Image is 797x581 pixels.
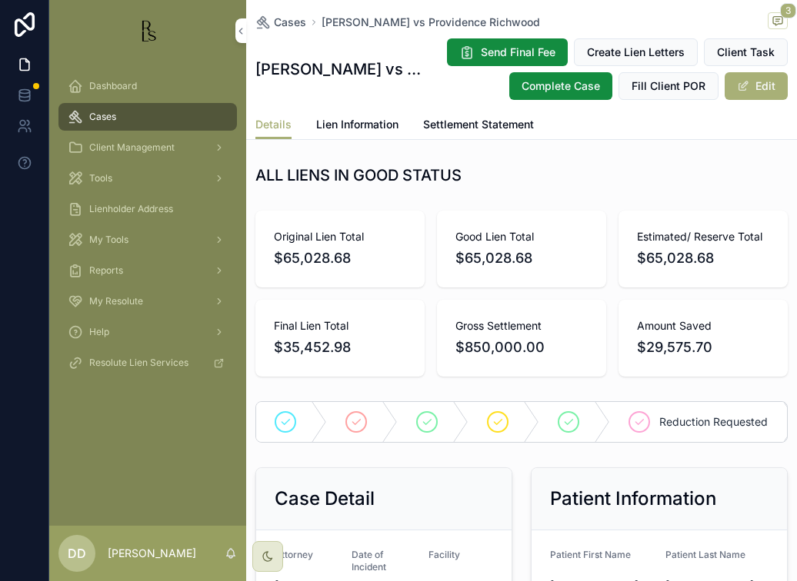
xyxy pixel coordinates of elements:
span: DD [68,544,86,563]
span: Cases [89,111,116,123]
span: Amount Saved [637,318,769,334]
span: Create Lien Letters [587,45,685,60]
span: $29,575.70 [637,337,769,358]
span: Final Lien Total [274,318,406,334]
a: Help [58,318,237,346]
a: My Resolute [58,287,237,315]
span: Original Lien Total [274,229,406,244]
span: Help [89,326,109,338]
span: Client Task [717,45,775,60]
a: Lienholder Address [58,195,237,223]
button: Fill Client POR [619,72,719,100]
a: Cases [58,103,237,131]
span: Dashboard [89,80,137,92]
span: Estimated/ Reserve Total [637,229,769,244]
button: Create Lien Letters [574,38,698,66]
h1: [PERSON_NAME] vs Providence Richwood [255,58,429,80]
a: Cases [255,15,306,30]
a: Resolute Lien Services [58,349,237,377]
h2: Patient Information [550,486,716,511]
span: $35,452.98 [274,337,406,358]
button: Complete Case [509,72,612,100]
span: $65,028.68 [455,247,588,269]
h2: Case Detail [275,486,375,511]
span: Reports [89,264,123,277]
a: Client Management [58,134,237,161]
span: Client Management [89,141,175,154]
span: $65,028.68 [274,247,406,269]
span: Complete Case [522,78,600,94]
span: 3 [780,3,796,18]
button: Edit [725,72,788,100]
span: Gross Settlement [455,318,588,334]
span: Send Final Fee [481,45,555,60]
span: Lienholder Address [89,203,173,215]
img: App logo [135,18,160,43]
a: Tools [58,164,237,192]
span: Fill Client POR [632,78,705,94]
a: Reports [58,257,237,284]
span: My Tools [89,234,128,246]
span: Patient First Name [550,549,631,560]
span: Details [255,117,292,132]
a: Details [255,111,292,140]
span: Facility [429,549,460,560]
span: Reduction Requested [659,414,768,430]
span: Tools [89,172,112,184]
button: Send Final Fee [447,38,568,66]
div: scrollable content [49,61,246,397]
a: Settlement Statement [423,111,534,141]
span: Resolute Lien Services [89,357,188,369]
span: Settlement Statement [423,117,534,132]
h1: ALL LIENS IN GOOD STATUS [255,164,462,186]
p: [PERSON_NAME] [108,546,196,561]
span: $850,000.00 [455,337,588,358]
a: Dashboard [58,72,237,100]
span: Attorney [275,549,313,560]
a: My Tools [58,226,237,254]
span: $65,028.68 [637,247,769,269]
button: Client Task [704,38,788,66]
span: Good Lien Total [455,229,588,244]
a: [PERSON_NAME] vs Providence Richwood [322,15,540,30]
span: My Resolute [89,295,143,307]
span: Lien Information [316,117,398,132]
span: Date of Incident [352,549,386,573]
button: 3 [768,12,788,32]
a: Lien Information [316,111,398,141]
span: Cases [274,15,306,30]
span: Patient Last Name [665,549,745,560]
